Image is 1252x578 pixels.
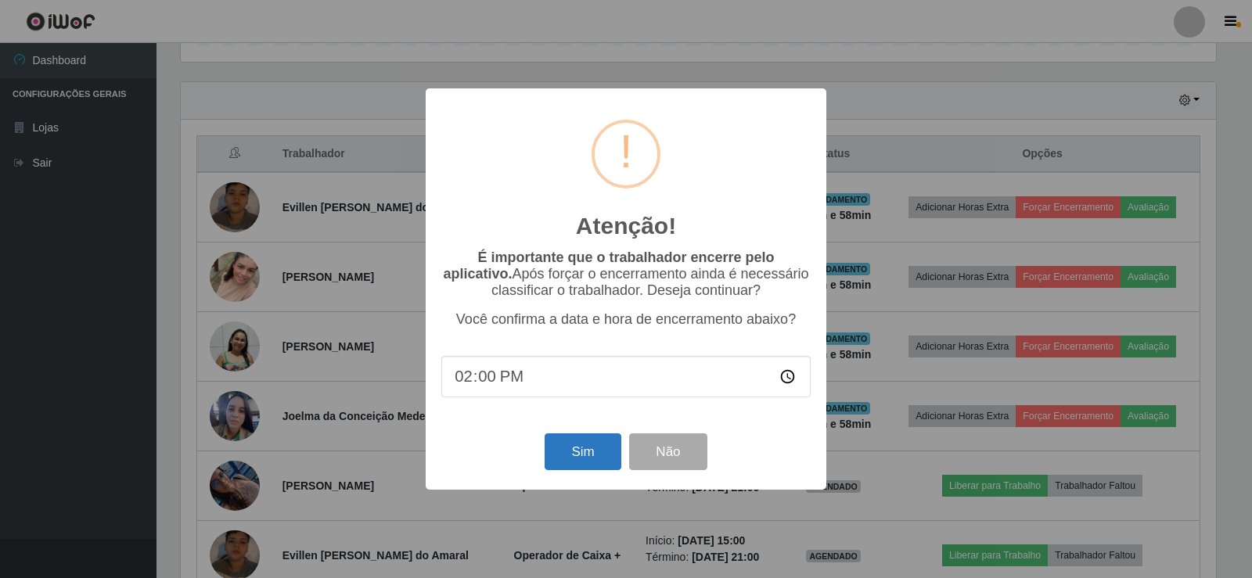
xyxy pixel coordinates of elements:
h2: Atenção! [576,212,676,240]
button: Não [629,433,707,470]
p: Após forçar o encerramento ainda é necessário classificar o trabalhador. Deseja continuar? [441,250,811,299]
b: É importante que o trabalhador encerre pelo aplicativo. [443,250,774,282]
button: Sim [545,433,621,470]
p: Você confirma a data e hora de encerramento abaixo? [441,311,811,328]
